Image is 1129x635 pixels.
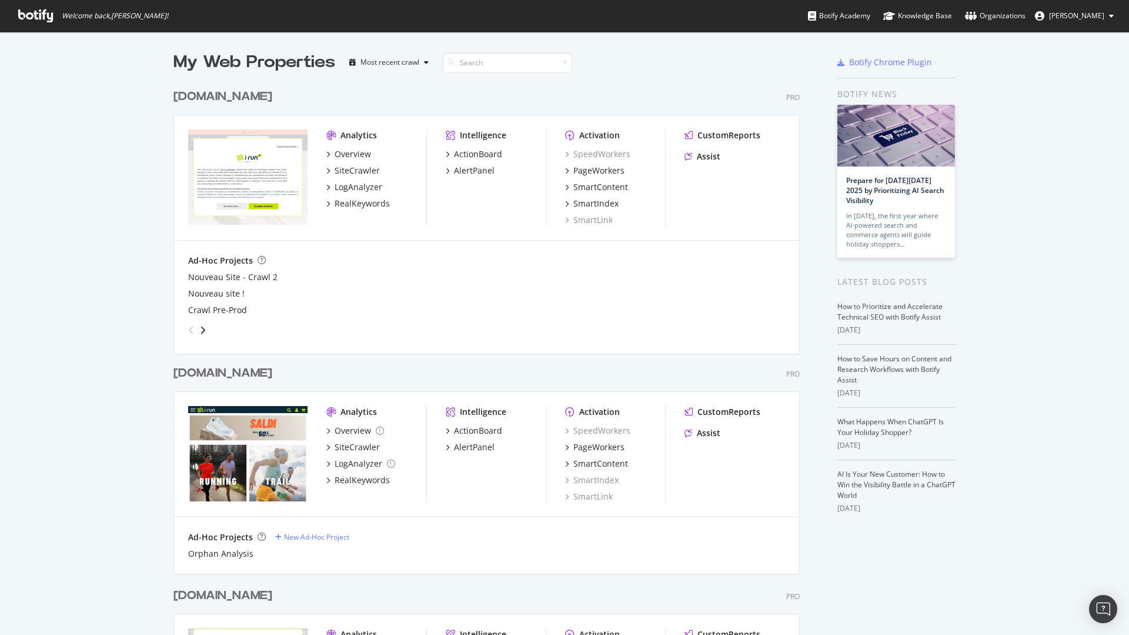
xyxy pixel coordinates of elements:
[837,354,951,385] a: How to Save Hours on Content and Research Workflows with Botify Assist
[446,165,495,177] a: AlertPanel
[275,532,349,542] a: New Ad-Hoc Project
[684,406,760,418] a: CustomReports
[454,148,502,160] div: ActionBoard
[565,214,613,226] a: SmartLink
[837,56,932,68] a: Botify Chrome Plugin
[335,148,371,160] div: Overview
[173,365,272,382] div: [DOMAIN_NAME]
[188,406,308,501] img: i-run.it
[335,458,382,470] div: LogAnalyzer
[454,425,502,437] div: ActionBoard
[837,388,956,398] div: [DATE]
[565,198,619,210] a: SmartIndex
[446,441,495,453] a: AlertPanel
[335,474,390,486] div: RealKeywords
[326,148,371,160] a: Overview
[188,304,247,316] a: Crawl Pre-Prod
[183,321,199,340] div: angle-left
[345,53,433,72] button: Most recent crawl
[965,10,1026,22] div: Organizations
[786,591,800,601] div: Pro
[1089,595,1117,623] div: Open Intercom Messenger
[565,491,613,503] a: SmartLink
[326,458,395,470] a: LogAnalyzer
[340,406,377,418] div: Analytics
[786,369,800,379] div: Pro
[460,406,506,418] div: Intelligence
[188,255,253,267] div: Ad-Hoc Projects
[460,129,506,141] div: Intelligence
[846,175,944,205] a: Prepare for [DATE][DATE] 2025 by Prioritizing AI Search Visibility
[697,406,760,418] div: CustomReports
[284,532,349,542] div: New Ad-Hoc Project
[786,92,800,102] div: Pro
[573,181,628,193] div: SmartContent
[188,129,308,225] img: i-run.fr
[837,88,956,101] div: Botify news
[565,165,624,177] a: PageWorkers
[565,474,619,486] a: SmartIndex
[837,301,943,322] a: How to Prioritize and Accelerate Technical SEO with Botify Assist
[573,198,619,210] div: SmartIndex
[684,151,720,162] a: Assist
[579,129,620,141] div: Activation
[846,211,946,249] div: In [DATE], the first year where AI-powered search and commerce agents will guide holiday shoppers…
[837,275,956,288] div: Latest Blog Posts
[326,165,380,177] a: SiteCrawler
[188,271,278,283] div: Nouveau Site - Crawl 2
[173,51,335,74] div: My Web Properties
[173,587,277,604] a: [DOMAIN_NAME]
[684,427,720,439] a: Assist
[335,165,380,177] div: SiteCrawler
[360,59,419,66] div: Most recent crawl
[837,469,956,500] a: AI Is Your New Customer: How to Win the Visibility Battle in a ChatGPT World
[326,425,384,437] a: Overview
[565,425,630,437] a: SpeedWorkers
[188,288,245,300] a: Nouveau site !
[849,56,932,68] div: Botify Chrome Plugin
[573,458,628,470] div: SmartContent
[684,129,760,141] a: CustomReports
[454,165,495,177] div: AlertPanel
[443,52,572,73] input: Search
[454,441,495,453] div: AlertPanel
[199,324,207,336] div: angle-right
[173,365,277,382] a: [DOMAIN_NAME]
[326,181,382,193] a: LogAnalyzer
[837,105,955,167] img: Prepare for Black Friday 2025 by Prioritizing AI Search Visibility
[173,587,272,604] div: [DOMAIN_NAME]
[340,129,377,141] div: Analytics
[335,441,380,453] div: SiteCrawler
[326,198,390,210] a: RealKeywords
[565,441,624,453] a: PageWorkers
[446,425,502,437] a: ActionBoard
[446,148,502,160] a: ActionBoard
[188,548,253,560] a: Orphan Analysis
[565,458,628,470] a: SmartContent
[173,88,272,105] div: [DOMAIN_NAME]
[837,440,956,451] div: [DATE]
[808,10,870,22] div: Botify Academy
[837,417,944,437] a: What Happens When ChatGPT Is Your Holiday Shopper?
[1026,6,1123,25] button: [PERSON_NAME]
[326,441,380,453] a: SiteCrawler
[573,441,624,453] div: PageWorkers
[1049,11,1104,21] span: joanna duchesne
[565,148,630,160] a: SpeedWorkers
[62,11,168,21] span: Welcome back, [PERSON_NAME] !
[697,151,720,162] div: Assist
[565,181,628,193] a: SmartContent
[173,88,277,105] a: [DOMAIN_NAME]
[837,325,956,335] div: [DATE]
[697,129,760,141] div: CustomReports
[188,531,253,543] div: Ad-Hoc Projects
[883,10,952,22] div: Knowledge Base
[326,474,390,486] a: RealKeywords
